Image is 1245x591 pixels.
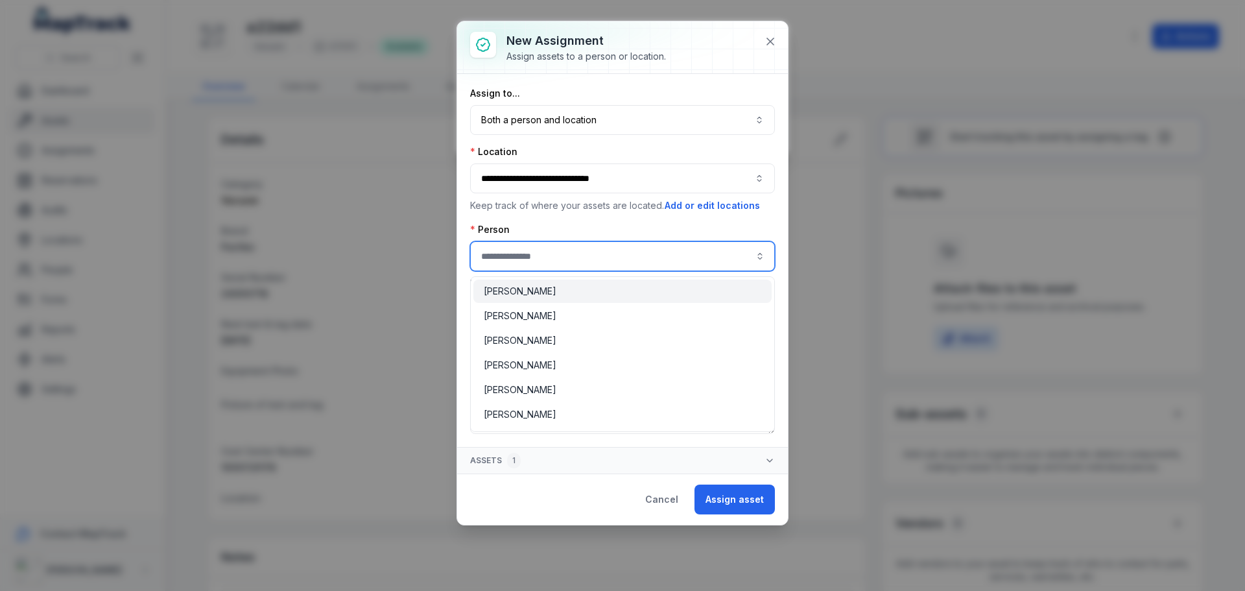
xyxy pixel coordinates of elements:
span: [PERSON_NAME] [484,383,556,396]
span: [PERSON_NAME] [484,408,556,421]
span: [PERSON_NAME] [484,359,556,372]
span: [PERSON_NAME] [484,309,556,322]
span: [PERSON_NAME] [484,334,556,347]
input: assignment-add:person-label [470,241,775,271]
span: [PERSON_NAME] [484,285,556,298]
